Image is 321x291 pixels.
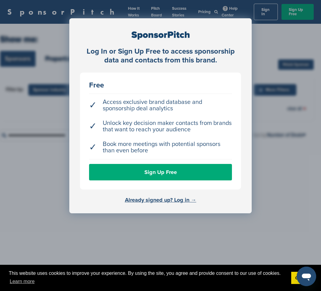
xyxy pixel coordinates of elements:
div: Free [89,82,232,89]
div: Log In or Sign Up Free to access sponsorship data and contacts from this brand. [80,47,241,65]
span: ✓ [89,144,97,151]
a: Already signed up? Log in → [125,197,196,203]
li: Book more meetings with potential sponsors than even before [89,138,232,157]
span: This website uses cookies to improve your experience. By using the site, you agree and provide co... [9,270,286,286]
span: ✓ [89,123,97,130]
span: ✓ [89,102,97,108]
a: dismiss cookie message [291,272,312,284]
iframe: Button to launch messaging window [297,267,316,286]
li: Unlock key decision maker contacts from brands that want to reach your audience [89,117,232,136]
a: learn more about cookies [9,277,36,286]
a: Sign Up Free [89,164,232,180]
li: Access exclusive brand database and sponsorship deal analytics [89,96,232,115]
